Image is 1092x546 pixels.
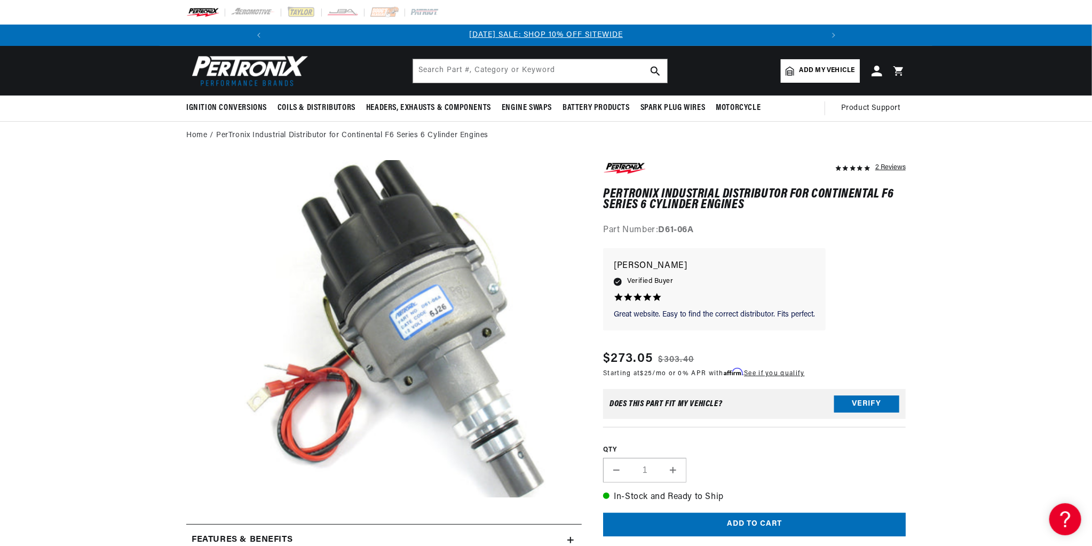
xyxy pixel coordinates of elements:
[610,400,722,408] div: Does This part fit My vehicle?
[361,96,496,121] summary: Headers, Exhausts & Components
[800,66,855,76] span: Add my vehicle
[603,349,653,368] span: $273.05
[186,96,272,121] summary: Ignition Conversions
[413,59,667,83] input: Search Part #, Category or Keyword
[644,59,667,83] button: search button
[603,224,906,238] div: Part Number:
[716,102,761,114] span: Motorcycle
[248,25,270,46] button: Translation missing: en.sections.announcements.previous_announcement
[710,96,766,121] summary: Motorcycle
[659,226,694,234] strong: D61-06A
[603,189,906,211] h1: PerTronix Industrial Distributor for Continental F6 Series 6 Cylinder Engines
[603,490,906,504] p: In-Stock and Ready to Ship
[366,102,491,114] span: Headers, Exhausts & Components
[640,370,653,377] span: $25
[640,102,706,114] span: Spark Plug Wires
[614,259,815,274] p: [PERSON_NAME]
[603,513,906,537] button: Add to cart
[724,368,742,376] span: Affirm
[627,275,673,287] span: Verified Buyer
[841,96,906,121] summary: Product Support
[603,446,906,455] label: QTY
[875,161,906,173] div: 2 Reviews
[270,29,823,41] div: 1 of 3
[272,96,361,121] summary: Coils & Distributors
[469,31,623,39] a: [DATE] SALE: SHOP 10% OFF SITEWIDE
[496,96,557,121] summary: Engine Swaps
[841,102,900,114] span: Product Support
[635,96,711,121] summary: Spark Plug Wires
[186,52,309,89] img: Pertronix
[186,130,906,141] nav: breadcrumbs
[563,102,630,114] span: Battery Products
[270,29,823,41] div: Announcement
[186,161,582,503] media-gallery: Gallery Viewer
[186,130,207,141] a: Home
[781,59,860,83] a: Add my vehicle
[603,368,804,378] p: Starting at /mo or 0% APR with .
[278,102,355,114] span: Coils & Distributors
[659,353,694,366] s: $303.40
[834,395,899,413] button: Verify
[216,130,488,141] a: PerTronix Industrial Distributor for Continental F6 Series 6 Cylinder Engines
[160,25,932,46] slideshow-component: Translation missing: en.sections.announcements.announcement_bar
[502,102,552,114] span: Engine Swaps
[557,96,635,121] summary: Battery Products
[186,102,267,114] span: Ignition Conversions
[744,370,804,377] a: See if you qualify - Learn more about Affirm Financing (opens in modal)
[823,25,844,46] button: Translation missing: en.sections.announcements.next_announcement
[614,310,815,320] p: Great website. Easy to find the correct distributor. Fits perfect.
